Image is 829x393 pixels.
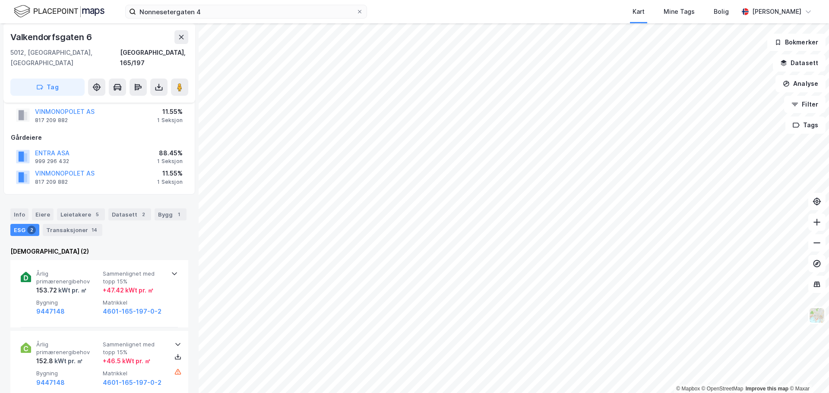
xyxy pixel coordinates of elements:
[174,210,183,219] div: 1
[752,6,801,17] div: [PERSON_NAME]
[157,107,183,117] div: 11.55%
[27,226,36,234] div: 2
[35,158,69,165] div: 999 296 432
[103,370,166,377] span: Matrikkel
[103,306,161,317] button: 4601-165-197-0-2
[155,208,187,220] div: Bygg
[157,168,183,179] div: 11.55%
[157,117,183,124] div: 1 Seksjon
[157,148,183,158] div: 88.45%
[10,79,85,96] button: Tag
[11,132,188,143] div: Gårdeiere
[157,179,183,185] div: 1 Seksjon
[36,306,65,317] button: 9447148
[36,356,83,366] div: 152.8
[36,377,65,388] button: 9447148
[773,54,826,72] button: Datasett
[785,116,826,134] button: Tags
[809,307,825,324] img: Z
[93,210,101,219] div: 5
[10,47,120,68] div: 5012, [GEOGRAPHIC_DATA], [GEOGRAPHIC_DATA]
[10,208,28,220] div: Info
[664,6,695,17] div: Mine Tags
[103,299,166,306] span: Matrikkel
[784,96,826,113] button: Filter
[746,386,788,392] a: Improve this map
[714,6,729,17] div: Bolig
[103,285,154,296] div: + 47.42 kWt pr. ㎡
[120,47,188,68] div: [GEOGRAPHIC_DATA], 165/197
[35,117,68,124] div: 817 209 882
[10,224,39,236] div: ESG
[43,224,102,236] div: Transaksjoner
[35,179,68,185] div: 817 209 882
[14,4,104,19] img: logo.f888ab2527a4732fd821a326f86c7f29.svg
[108,208,151,220] div: Datasett
[136,5,356,18] input: Søk på adresse, matrikkel, gårdeiere, leietakere eller personer
[10,246,188,257] div: [DEMOGRAPHIC_DATA] (2)
[36,270,99,285] span: Årlig primærenergibehov
[57,208,105,220] div: Leietakere
[767,34,826,51] button: Bokmerker
[676,386,700,392] a: Mapbox
[633,6,645,17] div: Kart
[139,210,148,219] div: 2
[786,352,829,393] iframe: Chat Widget
[103,341,166,356] span: Sammenlignet med topp 15%
[103,377,161,388] button: 4601-165-197-0-2
[36,299,99,306] span: Bygning
[702,386,744,392] a: OpenStreetMap
[786,352,829,393] div: Kontrollprogram for chat
[32,208,54,220] div: Eiere
[36,285,87,296] div: 153.72
[90,226,99,234] div: 14
[775,75,826,92] button: Analyse
[103,270,166,285] span: Sammenlignet med topp 15%
[53,356,83,366] div: kWt pr. ㎡
[57,285,87,296] div: kWt pr. ㎡
[103,356,151,366] div: + 46.5 kWt pr. ㎡
[10,30,93,44] div: Valkendorfsgaten 6
[36,341,99,356] span: Årlig primærenergibehov
[157,158,183,165] div: 1 Seksjon
[36,370,99,377] span: Bygning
